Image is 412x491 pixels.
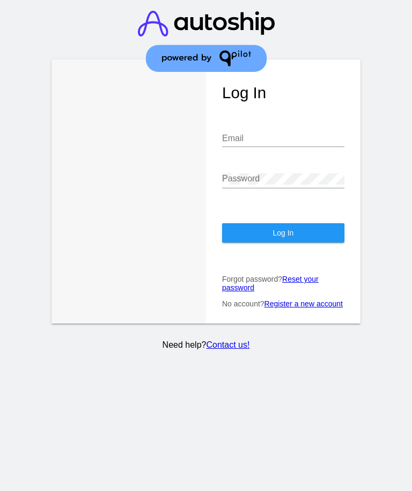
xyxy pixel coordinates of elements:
[273,229,293,237] span: Log In
[222,223,344,243] button: Log In
[264,299,343,308] a: Register a new account
[206,340,249,349] a: Contact us!
[222,299,344,308] p: No account?
[222,84,344,102] h1: Log In
[222,275,319,292] a: Reset your password
[222,134,344,143] input: Email
[222,275,344,292] p: Forgot password?
[50,340,363,350] p: Need help?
